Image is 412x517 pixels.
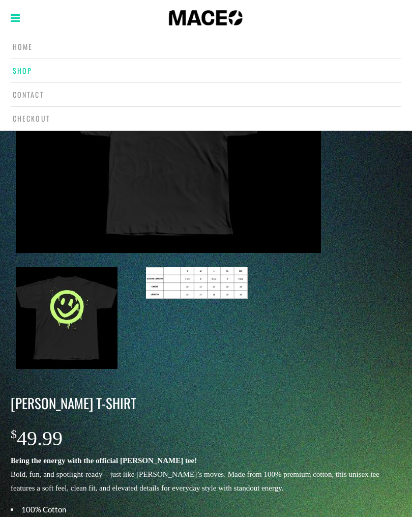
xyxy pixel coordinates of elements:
[11,456,197,465] strong: Bring the energy with the official [PERSON_NAME] tee!
[13,89,44,100] span: Contact
[11,35,401,59] a: Home
[13,41,33,52] span: Home
[11,59,401,83] a: Shop
[146,267,248,299] img: Maceo Harrison T-Shirt - Image 3
[11,394,401,413] h3: [PERSON_NAME] T-Shirt
[11,107,401,130] a: Checkout
[11,427,17,441] span: $
[163,3,251,33] img: Mobile Logo
[16,267,117,369] img: Maceo Harrison T-Shirt - Image 2
[11,454,401,495] p: Bold, fun, and spotlight-ready—just like [PERSON_NAME]’s moves. Made from 100% premium cotton, th...
[16,56,321,253] img: Maceo Harrison T-Shirt
[11,427,63,450] bdi: 49.99
[11,83,401,107] a: Contact
[13,65,32,76] span: Shop
[13,113,50,124] span: Checkout
[21,505,66,514] span: 100% Cotton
